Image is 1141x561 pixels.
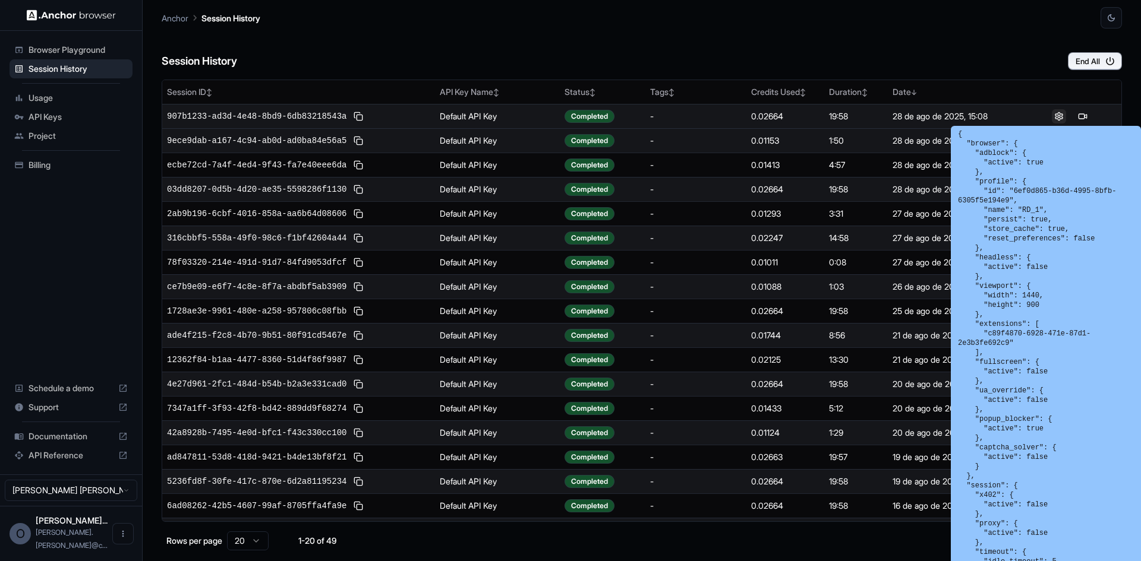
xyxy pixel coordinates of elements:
[206,88,212,97] span: ↕
[29,44,128,56] span: Browser Playground
[829,476,882,487] div: 19:58
[650,183,742,195] div: -
[29,159,128,171] span: Billing
[435,177,560,201] td: Default API Key
[751,281,819,293] div: 0.01088
[29,401,114,413] span: Support
[112,523,134,544] button: Open menu
[29,111,128,123] span: API Keys
[751,305,819,317] div: 0.02664
[10,398,133,417] div: Support
[751,329,819,341] div: 0.01744
[751,232,819,244] div: 0.02247
[10,88,133,107] div: Usage
[829,135,882,147] div: 1:50
[167,135,346,147] span: 9ece9dab-a167-4c94-ab0d-ad0ba84e56a5
[162,12,188,24] p: Anchor
[650,378,742,390] div: -
[565,134,614,147] div: Completed
[829,159,882,171] div: 4:57
[893,354,1016,366] div: 21 de ago de 2025, 00:06
[751,476,819,487] div: 0.02664
[435,347,560,372] td: Default API Key
[435,104,560,128] td: Default API Key
[166,535,222,547] p: Rows per page
[751,354,819,366] div: 0.02125
[435,299,560,323] td: Default API Key
[167,500,346,512] span: 6ad08262-42b5-4607-99af-8705ffa4fa9e
[829,427,882,439] div: 1:29
[650,451,742,463] div: -
[565,280,614,293] div: Completed
[565,329,614,342] div: Completed
[29,63,128,75] span: Session History
[829,500,882,512] div: 19:58
[893,86,1016,98] div: Date
[167,451,346,463] span: ad847811-53d8-418d-9421-b4de13bf8f21
[829,281,882,293] div: 1:03
[829,305,882,317] div: 19:58
[435,128,560,153] td: Default API Key
[751,427,819,439] div: 0.01124
[565,86,641,98] div: Status
[493,88,499,97] span: ↕
[650,476,742,487] div: -
[167,281,346,293] span: ce7b9e09-e6f7-4c8e-8f7a-abdbf5ab3909
[751,183,819,195] div: 0.02664
[751,159,819,171] div: 0.01413
[590,88,595,97] span: ↕
[435,372,560,396] td: Default API Key
[10,379,133,398] div: Schedule a demo
[167,378,346,390] span: 4e27d961-2fc1-484d-b54b-b2a3e331cad0
[565,353,614,366] div: Completed
[650,305,742,317] div: -
[893,256,1016,268] div: 27 de ago de 2025, 08:38
[893,135,1016,147] div: 28 de ago de 2025, 14:53
[162,53,237,70] h6: Session History
[650,427,742,439] div: -
[650,208,742,220] div: -
[829,329,882,341] div: 8:56
[1068,52,1122,70] button: End All
[167,183,346,195] span: 03dd8207-0d5b-4d20-ae35-5598286f1130
[565,475,614,488] div: Completed
[435,201,560,226] td: Default API Key
[435,323,560,347] td: Default API Key
[893,232,1016,244] div: 27 de ago de 2025, 08:38
[10,59,133,78] div: Session History
[10,156,133,175] div: Billing
[829,232,882,244] div: 14:58
[800,88,806,97] span: ↕
[829,86,882,98] div: Duration
[650,232,742,244] div: -
[751,500,819,512] div: 0.02664
[650,354,742,366] div: -
[565,159,614,172] div: Completed
[650,86,742,98] div: Tags
[435,518,560,542] td: Default API Key
[862,88,868,97] span: ↕
[893,451,1016,463] div: 19 de ago de 2025, 08:46
[893,281,1016,293] div: 26 de ago de 2025, 09:53
[29,382,114,394] span: Schedule a demo
[751,378,819,390] div: 0.02664
[167,159,346,171] span: ecbe72cd-7a4f-4ed4-9f43-fa7e40eee6da
[435,445,560,469] td: Default API Key
[829,208,882,220] div: 3:31
[829,256,882,268] div: 0:08
[29,449,114,461] span: API Reference
[162,11,260,24] nav: breadcrumb
[893,159,1016,171] div: 28 de ago de 2025, 14:33
[893,305,1016,317] div: 25 de ago de 2025, 12:47
[650,110,742,122] div: -
[565,378,614,391] div: Completed
[10,107,133,126] div: API Keys
[751,208,819,220] div: 0.01293
[27,9,116,21] img: Anchor Logo
[565,426,614,439] div: Completed
[36,528,108,550] span: omar.bolanos@cariai.com
[10,126,133,145] div: Project
[167,427,346,439] span: 42a8928b-7495-4e0d-bfc1-f43c330cc100
[893,329,1016,341] div: 21 de ago de 2025, 08:58
[650,402,742,414] div: -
